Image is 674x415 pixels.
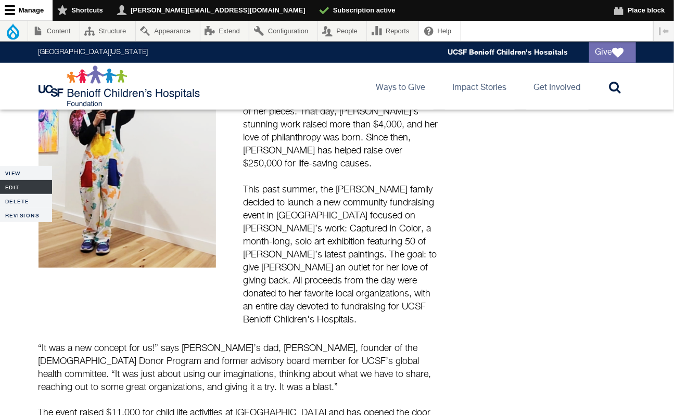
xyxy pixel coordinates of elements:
a: Impact Stories [444,63,515,110]
a: Ways to Give [368,63,434,110]
a: People [318,21,367,41]
a: Extend [200,21,249,41]
a: Give [589,42,636,63]
a: Structure [80,21,135,41]
img: Juliette and her art [39,2,216,268]
a: Get Involved [526,63,589,110]
a: Content [28,21,80,41]
p: “It was a new concept for us!” says [PERSON_NAME]’s dad, [PERSON_NAME], founder of the [DEMOGRAPH... [39,342,439,394]
button: Vertical orientation [654,21,674,41]
a: Configuration [249,21,317,41]
img: Logo for UCSF Benioff Children's Hospitals Foundation [39,66,202,107]
a: Help [419,21,461,41]
a: Appearance [136,21,200,41]
a: Reports [367,21,418,41]
p: This past summer, the [PERSON_NAME] family decided to launch a new community fundraising event in... [244,184,439,327]
a: [GEOGRAPHIC_DATA][US_STATE] [39,49,148,56]
a: UCSF Benioff Children's Hospitals [448,48,568,57]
